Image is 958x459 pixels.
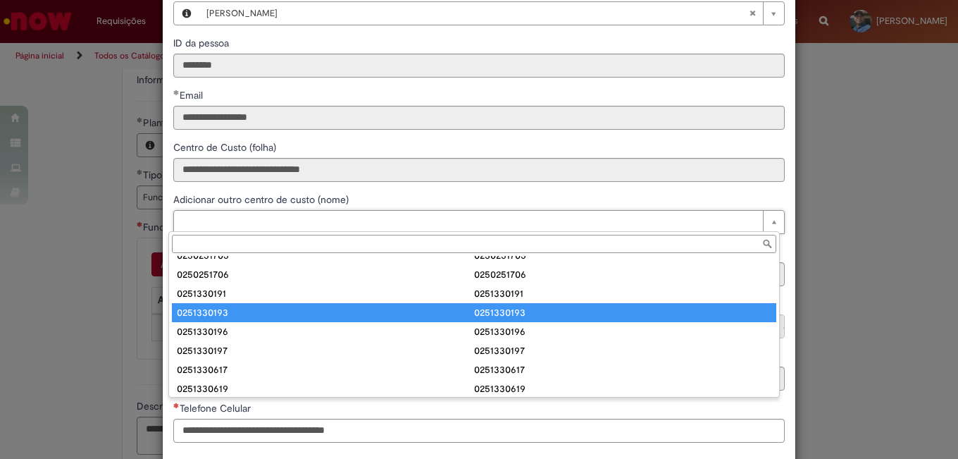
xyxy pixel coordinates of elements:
div: 0250251706 [474,267,771,281]
div: 0251330193 [474,305,771,319]
div: 0251330196 [177,324,474,338]
div: 0251330191 [474,286,771,300]
ul: Adicionar outro centro de custo (nome) [169,256,779,397]
div: 0251330619 [177,381,474,396]
div: 0251330197 [474,343,771,357]
div: 0251330619 [474,381,771,396]
div: 0251330191 [177,286,474,300]
div: 0251330193 [177,305,474,319]
div: 0251330617 [474,362,771,377]
div: 0250251706 [177,267,474,281]
div: 0251330197 [177,343,474,357]
div: 0251330617 [177,362,474,377]
div: 0251330196 [474,324,771,338]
